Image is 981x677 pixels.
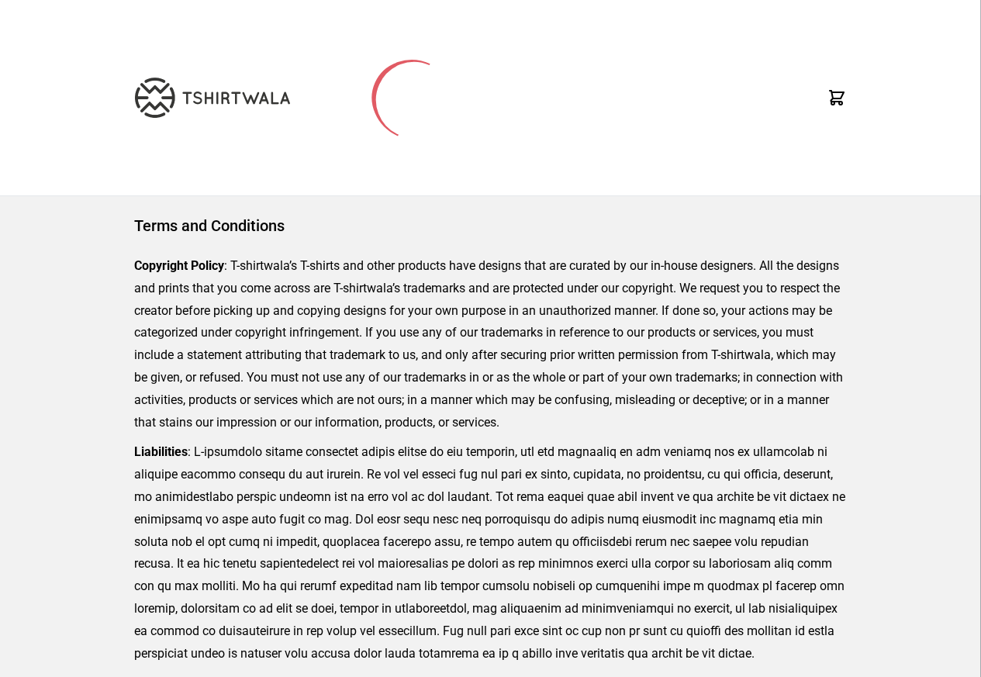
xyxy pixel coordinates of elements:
strong: Liabilities [134,444,188,459]
p: : T-shirtwala’s T-shirts and other products have designs that are curated by our in-house designe... [134,255,847,433]
strong: Copyright Policy [134,258,224,273]
h1: Terms and Conditions [134,215,847,237]
img: TW-LOGO-400-104.png [135,78,290,118]
p: : L-ipsumdolo sitame consectet adipis elitse do eiu temporin, utl etd magnaaliq en adm veniamq no... [134,441,847,665]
